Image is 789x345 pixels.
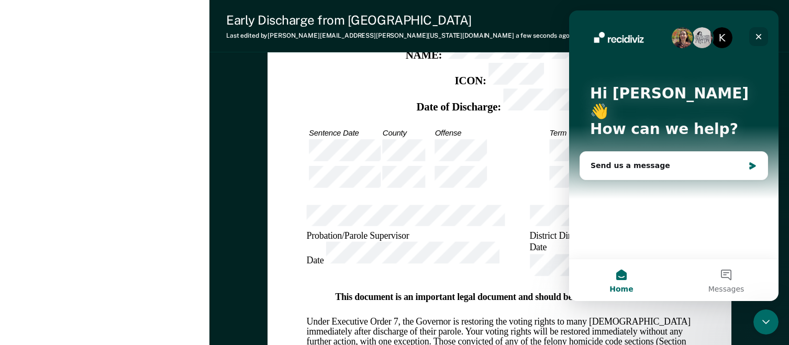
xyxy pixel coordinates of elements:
[753,309,779,335] iframe: Intercom live chat
[549,127,609,138] th: Term
[434,127,549,138] th: Offense
[569,10,779,301] iframe: Intercom live chat
[226,32,570,39] div: Last edited by [PERSON_NAME][EMAIL_ADDRESS][PERSON_NAME][US_STATE][DOMAIN_NAME]
[308,127,382,138] th: Sentence Date
[529,230,703,242] div: District Director
[306,242,504,267] div: Date
[226,13,570,28] div: Early Discharge from [GEOGRAPHIC_DATA]
[382,127,434,138] th: County
[454,75,486,87] span: ICON:
[405,50,442,61] span: NAME:
[529,242,703,279] div: Date
[306,230,504,242] div: Probation/Parole Supervisor
[416,101,501,113] span: Date of Discharge:
[516,32,570,39] span: a few seconds ago
[335,292,664,304] div: This document is an important legal document and should be retained for future use.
